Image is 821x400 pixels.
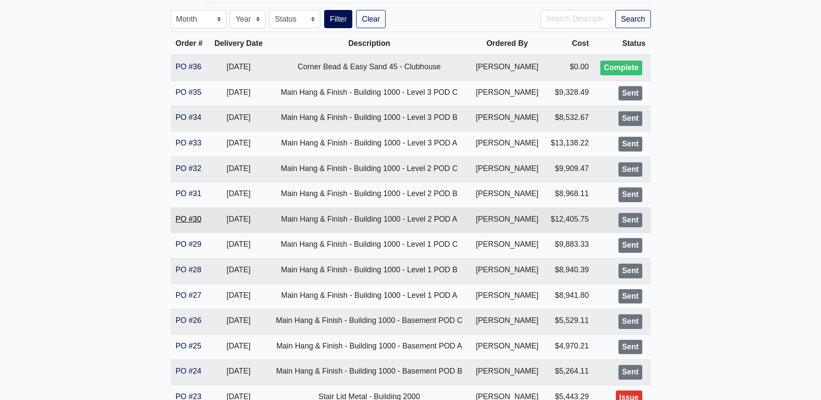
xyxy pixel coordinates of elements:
[544,131,594,157] td: $13,138.22
[268,55,470,81] td: Corner Bead & Easy Sand 45 - Clubhouse
[324,10,352,28] button: Filter
[209,258,268,284] td: [DATE]
[171,32,209,55] th: Order #
[544,157,594,182] td: $9,909.47
[544,233,594,258] td: $9,883.33
[618,340,642,355] div: Sent
[209,106,268,132] td: [DATE]
[544,32,594,55] th: Cost
[544,309,594,335] td: $5,529.11
[268,258,470,284] td: Main Hang & Finish - Building 1000 - Level 1 POD B
[176,342,202,350] a: PO #25
[176,215,202,223] a: PO #30
[618,264,642,278] div: Sent
[268,32,470,55] th: Description
[470,81,544,106] td: [PERSON_NAME]
[618,238,642,253] div: Sent
[209,334,268,360] td: [DATE]
[618,111,642,126] div: Sent
[209,360,268,385] td: [DATE]
[618,365,642,380] div: Sent
[268,131,470,157] td: Main Hang & Finish - Building 1000 - Level 3 POD A
[470,309,544,335] td: [PERSON_NAME]
[268,207,470,233] td: Main Hang & Finish - Building 1000 - Level 2 POD A
[176,88,202,97] a: PO #35
[209,131,268,157] td: [DATE]
[594,32,651,55] th: Status
[618,213,642,228] div: Sent
[470,55,544,81] td: [PERSON_NAME]
[470,233,544,258] td: [PERSON_NAME]
[544,182,594,208] td: $8,968.11
[470,334,544,360] td: [PERSON_NAME]
[209,207,268,233] td: [DATE]
[470,284,544,309] td: [PERSON_NAME]
[544,258,594,284] td: $8,940.39
[268,81,470,106] td: Main Hang & Finish - Building 1000 - Level 3 POD C
[176,240,202,248] a: PO #29
[544,207,594,233] td: $12,405.75
[176,189,202,198] a: PO #31
[470,106,544,132] td: [PERSON_NAME]
[209,32,268,55] th: Delivery Date
[356,10,386,28] a: Clear
[470,32,544,55] th: Ordered By
[268,309,470,335] td: Main Hang & Finish - Building 1000 - Basement POD C
[470,131,544,157] td: [PERSON_NAME]
[544,106,594,132] td: $8,532.67
[176,367,202,375] a: PO #24
[600,61,642,75] div: Complete
[268,284,470,309] td: Main Hang & Finish - Building 1000 - Level 1 POD A
[176,113,202,122] a: PO #34
[470,157,544,182] td: [PERSON_NAME]
[470,182,544,208] td: [PERSON_NAME]
[618,187,642,202] div: Sent
[209,284,268,309] td: [DATE]
[209,309,268,335] td: [DATE]
[470,207,544,233] td: [PERSON_NAME]
[544,360,594,385] td: $5,264.11
[209,157,268,182] td: [DATE]
[618,289,642,304] div: Sent
[268,106,470,132] td: Main Hang & Finish - Building 1000 - Level 3 POD B
[544,55,594,81] td: $0.00
[209,55,268,81] td: [DATE]
[618,86,642,101] div: Sent
[176,291,202,300] a: PO #27
[544,81,594,106] td: $9,328.49
[268,233,470,258] td: Main Hang & Finish - Building 1000 - Level 1 POD C
[544,284,594,309] td: $8,941.80
[176,139,202,147] a: PO #33
[176,265,202,274] a: PO #28
[470,258,544,284] td: [PERSON_NAME]
[268,360,470,385] td: Main Hang & Finish - Building 1000 - Basement POD B
[268,157,470,182] td: Main Hang & Finish - Building 1000 - Level 2 POD C
[268,334,470,360] td: Main Hang & Finish - Building 1000 - Basement POD A
[209,81,268,106] td: [DATE]
[268,182,470,208] td: Main Hang & Finish - Building 1000 - Level 2 POD B
[544,334,594,360] td: $4,970.21
[470,360,544,385] td: [PERSON_NAME]
[209,182,268,208] td: [DATE]
[618,162,642,177] div: Sent
[176,316,202,325] a: PO #26
[176,164,202,173] a: PO #32
[615,10,651,28] button: Search
[541,10,615,28] input: Search
[618,137,642,152] div: Sent
[618,314,642,329] div: Sent
[209,233,268,258] td: [DATE]
[176,62,202,71] a: PO #36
